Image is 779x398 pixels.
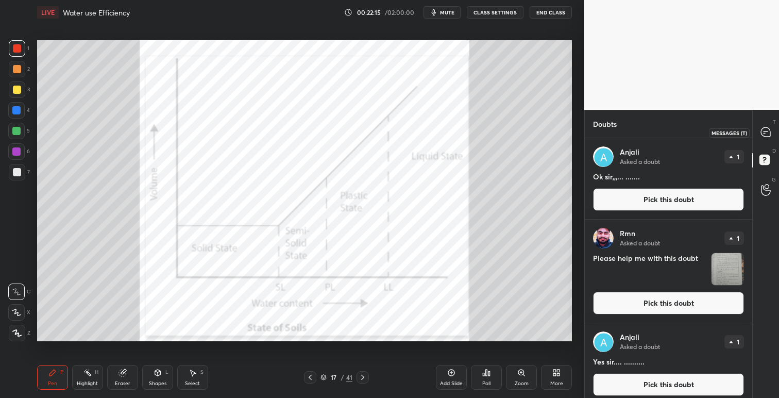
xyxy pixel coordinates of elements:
div: 2 [9,61,30,77]
button: mute [424,6,461,19]
div: P [60,370,63,375]
div: C [8,284,30,300]
p: 1 [737,154,739,160]
p: Asked a doubt [620,239,660,247]
div: grid [585,138,752,398]
button: Pick this doubt [593,188,744,211]
p: Asked a doubt [620,157,660,165]
button: Pick this doubt [593,292,744,314]
p: T [773,118,776,126]
div: 4 [8,102,30,119]
div: Zoom [515,381,529,386]
div: Eraser [115,381,130,386]
div: 17 [329,374,339,380]
div: Pen [48,381,57,386]
h4: Ok sir,,,... ....... [593,171,744,182]
div: More [550,381,563,386]
div: Select [185,381,200,386]
div: 1 [9,40,29,57]
p: G [772,176,776,184]
div: / [341,374,344,380]
p: Rmn [620,229,635,238]
div: 6 [8,143,30,160]
p: Asked a doubt [620,342,660,351]
div: 5 [8,123,30,139]
button: CLASS SETTINGS [467,6,523,19]
div: Z [9,325,30,341]
p: Doubts [585,110,625,138]
p: D [772,147,776,155]
div: Highlight [77,381,98,386]
p: Anjali [620,148,639,156]
span: mute [440,9,454,16]
div: Shapes [149,381,166,386]
div: 3 [9,81,30,98]
div: Add Slide [440,381,463,386]
div: 7 [9,164,30,180]
div: L [165,370,168,375]
div: 41 [346,373,352,382]
img: 1756898072JD6MKF.JPEG [712,253,743,285]
div: H [95,370,98,375]
button: End Class [530,6,572,19]
h4: Please help me with this doubt [593,253,707,286]
p: Anjali [620,333,639,341]
h4: Yes sir.... .......... [593,356,744,367]
p: 1 [737,235,739,241]
img: 88d61794381a4ef58bb718d2db510cf1.jpg [593,228,614,248]
p: 1 [737,339,739,345]
button: Pick this doubt [593,373,744,396]
div: LIVE [37,6,59,19]
div: Poll [482,381,490,386]
img: a6e5171327a049c58f15292e696f5022.jpg [593,146,614,167]
div: X [8,304,30,321]
div: S [200,370,204,375]
img: a6e5171327a049c58f15292e696f5022.jpg [593,331,614,352]
div: Messages (T) [709,128,750,138]
h4: Water use Efficiency [63,8,130,18]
